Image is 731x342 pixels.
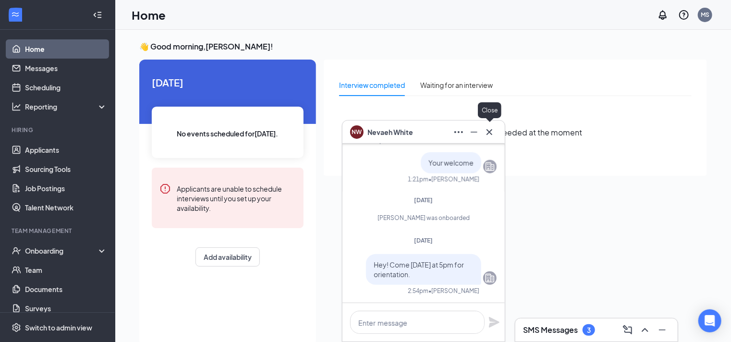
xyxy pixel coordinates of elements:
[587,326,591,334] div: 3
[420,80,493,90] div: Waiting for an interview
[698,309,721,332] div: Open Intercom Messenger
[12,323,21,332] svg: Settings
[93,10,102,20] svg: Collapse
[374,260,464,279] span: Hey! Come [DATE] at 5pm for orientation.
[25,260,107,280] a: Team
[351,214,497,222] div: [PERSON_NAME] was onboarded
[678,9,690,21] svg: QuestionInfo
[25,59,107,78] a: Messages
[12,126,105,134] div: Hiring
[408,175,428,183] div: 1:21pm
[25,280,107,299] a: Documents
[25,39,107,59] a: Home
[466,124,482,140] button: Minimize
[639,324,651,336] svg: ChevronUp
[484,272,496,284] svg: Company
[132,7,166,23] h1: Home
[25,323,92,332] div: Switch to admin view
[12,102,21,111] svg: Analysis
[25,140,107,159] a: Applicants
[408,287,428,295] div: 2:54pm
[339,80,405,90] div: Interview completed
[657,9,669,21] svg: Notifications
[523,325,578,335] h3: SMS Messages
[12,246,21,256] svg: UserCheck
[11,10,20,19] svg: WorkstreamLogo
[25,179,107,198] a: Job Postings
[428,287,479,295] span: • [PERSON_NAME]
[478,102,501,118] div: Close
[620,322,635,338] button: ComposeMessage
[657,324,668,336] svg: Minimize
[428,159,474,167] span: Your welcome
[25,198,107,217] a: Talent Network
[655,322,670,338] button: Minimize
[25,78,107,97] a: Scheduling
[414,196,433,204] span: [DATE]
[484,126,495,138] svg: Cross
[637,322,653,338] button: ChevronUp
[414,237,433,244] span: [DATE]
[139,41,707,52] h3: 👋 Good morning, [PERSON_NAME] !
[159,183,171,195] svg: Error
[453,126,464,138] svg: Ellipses
[177,128,279,139] span: No events scheduled for [DATE] .
[428,175,479,183] span: • [PERSON_NAME]
[12,227,105,235] div: Team Management
[25,159,107,179] a: Sourcing Tools
[488,317,500,328] svg: Plane
[484,161,496,172] svg: Company
[25,246,99,256] div: Onboarding
[482,124,497,140] button: Cross
[367,127,413,137] span: Nevaeh White
[451,124,466,140] button: Ellipses
[622,324,634,336] svg: ComposeMessage
[25,102,108,111] div: Reporting
[701,11,709,19] div: MS
[468,126,480,138] svg: Minimize
[177,183,296,213] div: Applicants are unable to schedule interviews until you set up your availability.
[195,247,260,267] button: Add availability
[152,75,304,90] span: [DATE]
[449,126,582,138] span: No follow-up needed at the moment
[25,299,107,318] a: Surveys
